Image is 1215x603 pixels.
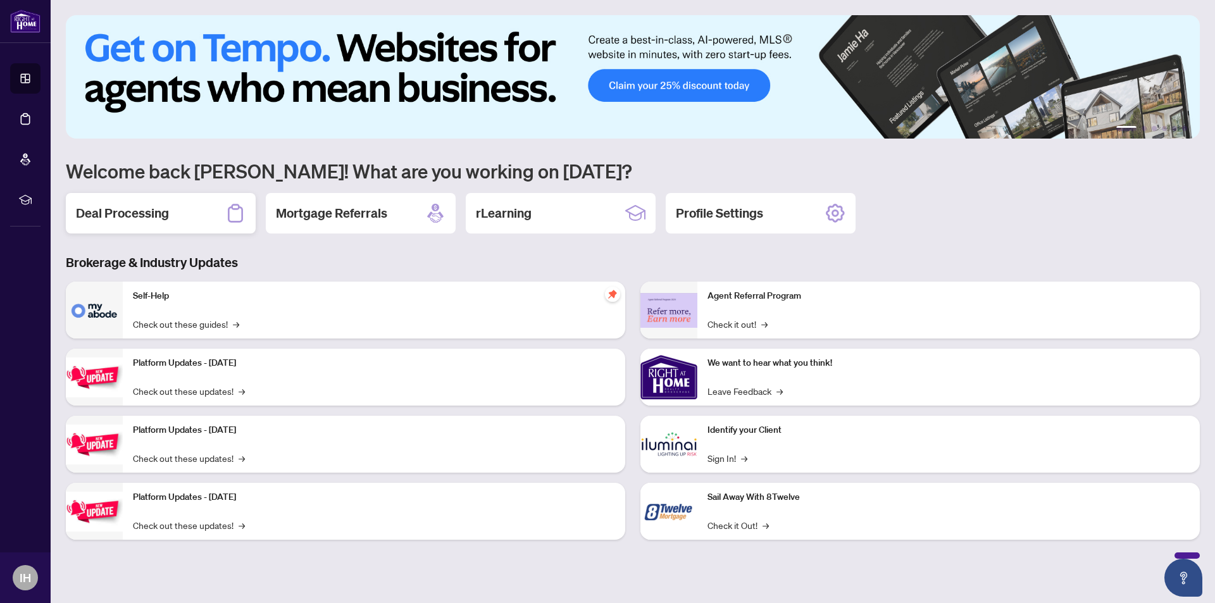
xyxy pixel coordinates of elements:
[66,159,1200,183] h1: Welcome back [PERSON_NAME]! What are you working on [DATE]?
[66,357,123,397] img: Platform Updates - July 21, 2025
[66,254,1200,271] h3: Brokerage & Industry Updates
[476,204,532,222] h2: rLearning
[707,317,768,331] a: Check it out!→
[133,423,615,437] p: Platform Updates - [DATE]
[741,451,747,465] span: →
[239,384,245,398] span: →
[1116,126,1137,131] button: 1
[640,293,697,328] img: Agent Referral Program
[133,518,245,532] a: Check out these updates!→
[76,204,169,222] h2: Deal Processing
[707,451,747,465] a: Sign In!→
[133,317,239,331] a: Check out these guides!→
[133,289,615,303] p: Self-Help
[20,569,31,587] span: IH
[1162,126,1167,131] button: 4
[640,349,697,406] img: We want to hear what you think!
[66,492,123,532] img: Platform Updates - June 23, 2025
[66,15,1200,139] img: Slide 0
[640,483,697,540] img: Sail Away With 8Twelve
[776,384,783,398] span: →
[239,451,245,465] span: →
[707,384,783,398] a: Leave Feedback→
[1164,559,1202,597] button: Open asap
[276,204,387,222] h2: Mortgage Referrals
[763,518,769,532] span: →
[10,9,40,33] img: logo
[233,317,239,331] span: →
[707,289,1190,303] p: Agent Referral Program
[676,204,763,222] h2: Profile Settings
[1172,126,1177,131] button: 5
[66,425,123,464] img: Platform Updates - July 8, 2025
[133,356,615,370] p: Platform Updates - [DATE]
[1182,126,1187,131] button: 6
[133,490,615,504] p: Platform Updates - [DATE]
[640,416,697,473] img: Identify your Client
[133,451,245,465] a: Check out these updates!→
[66,282,123,339] img: Self-Help
[1152,126,1157,131] button: 3
[707,423,1190,437] p: Identify your Client
[1142,126,1147,131] button: 2
[707,356,1190,370] p: We want to hear what you think!
[605,287,620,302] span: pushpin
[133,384,245,398] a: Check out these updates!→
[761,317,768,331] span: →
[707,518,769,532] a: Check it Out!→
[707,490,1190,504] p: Sail Away With 8Twelve
[239,518,245,532] span: →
